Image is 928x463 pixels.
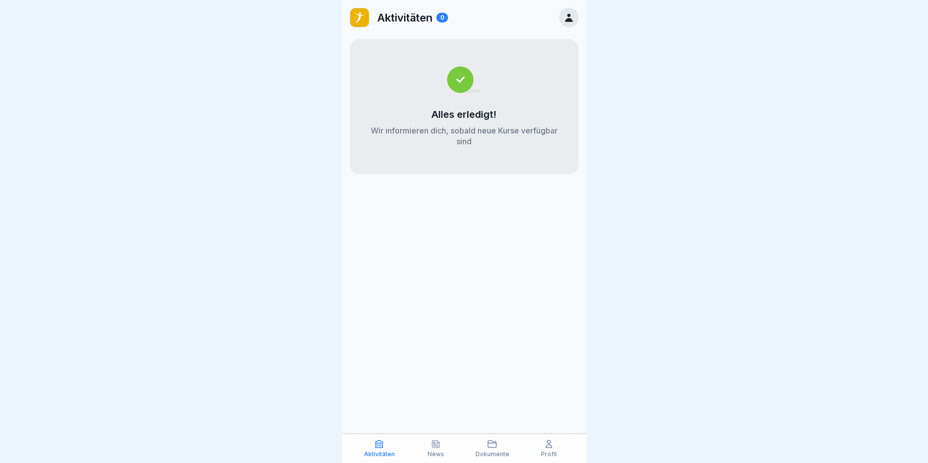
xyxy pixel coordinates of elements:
[436,13,448,22] div: 0
[447,66,481,93] img: completed.svg
[369,125,559,147] p: Wir informieren dich, sobald neue Kurse verfügbar sind
[364,451,395,458] p: Aktivitäten
[377,11,432,24] p: Aktivitäten
[431,109,497,120] p: Alles erledigt!
[475,451,509,458] p: Dokumente
[541,451,557,458] p: Profil
[428,451,444,458] p: News
[350,8,369,27] img: oo2rwhh5g6mqyfqxhtbddxvd.png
